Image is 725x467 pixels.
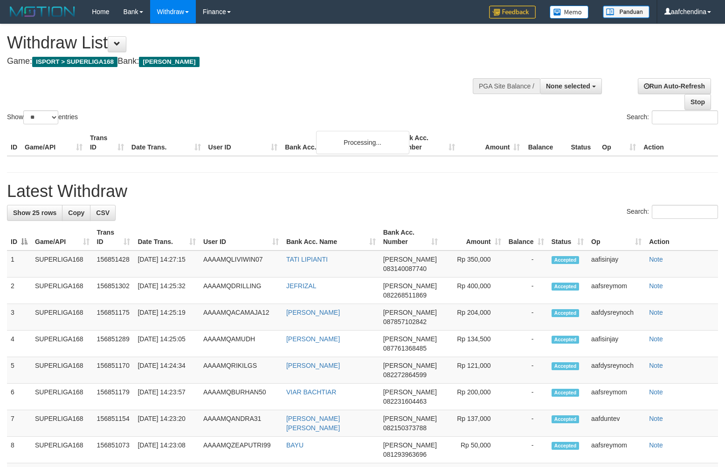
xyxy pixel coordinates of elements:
img: MOTION_logo.png [7,5,78,19]
td: - [505,357,548,384]
td: 156851170 [93,357,134,384]
td: [DATE] 14:23:20 [134,410,199,437]
td: Rp 134,500 [442,331,504,357]
td: AAAAMQBURHAN50 [200,384,283,410]
a: Note [649,362,663,369]
img: panduan.png [603,6,649,18]
button: None selected [540,78,602,94]
span: [PERSON_NAME] [383,309,437,316]
a: Show 25 rows [7,205,62,221]
td: - [505,304,548,331]
a: Run Auto-Refresh [638,78,711,94]
th: Game/API: activate to sort column ascending [31,224,93,250]
th: Balance [524,129,567,156]
a: Note [649,256,663,263]
th: Action [640,129,718,156]
td: [DATE] 14:25:32 [134,277,199,304]
span: Copy 081293963696 to clipboard [383,451,427,458]
td: aafdysreynoch [587,357,645,384]
td: SUPERLIGA168 [31,331,93,357]
td: AAAAMQDRILLING [200,277,283,304]
td: - [505,384,548,410]
td: AAAAMQLIVIWIN07 [200,250,283,277]
a: Copy [62,205,90,221]
td: [DATE] 14:25:05 [134,331,199,357]
a: Note [649,282,663,290]
td: - [505,277,548,304]
td: 3 [7,304,31,331]
td: 5 [7,357,31,384]
td: - [505,410,548,437]
label: Show entries [7,110,78,124]
span: Copy 082150373788 to clipboard [383,424,427,432]
td: - [505,331,548,357]
span: [PERSON_NAME] [383,335,437,343]
td: 156851175 [93,304,134,331]
a: Note [649,388,663,396]
a: Note [649,335,663,343]
th: Bank Acc. Number: activate to sort column ascending [380,224,442,250]
td: 156851179 [93,384,134,410]
span: Accepted [552,256,580,264]
a: Stop [684,94,711,110]
td: 156851302 [93,277,134,304]
span: CSV [96,209,110,217]
a: JEFRIZAL [286,282,317,290]
td: 156851154 [93,410,134,437]
td: - [505,437,548,463]
th: ID: activate to sort column descending [7,224,31,250]
a: [PERSON_NAME] [286,335,340,343]
td: AAAAMQAMUDH [200,331,283,357]
a: CSV [90,205,116,221]
th: Bank Acc. Number [394,129,459,156]
img: Feedback.jpg [489,6,536,19]
td: SUPERLIGA168 [31,437,93,463]
span: Accepted [552,442,580,450]
span: ISPORT > SUPERLIGA168 [32,57,117,67]
th: Bank Acc. Name: activate to sort column ascending [283,224,380,250]
td: SUPERLIGA168 [31,384,93,410]
th: Balance: activate to sort column ascending [505,224,548,250]
span: Copy 082268511869 to clipboard [383,291,427,299]
td: [DATE] 14:23:08 [134,437,199,463]
span: Show 25 rows [13,209,56,217]
span: Accepted [552,389,580,397]
td: 7 [7,410,31,437]
td: [DATE] 14:27:15 [134,250,199,277]
td: aafduntev [587,410,645,437]
span: [PERSON_NAME] [139,57,199,67]
th: Date Trans.: activate to sort column ascending [134,224,199,250]
a: [PERSON_NAME] [286,362,340,369]
h1: Withdraw List [7,34,474,52]
td: [DATE] 14:23:57 [134,384,199,410]
th: Action [645,224,718,250]
span: Accepted [552,283,580,291]
span: [PERSON_NAME] [383,282,437,290]
span: Accepted [552,309,580,317]
th: Op: activate to sort column ascending [587,224,645,250]
span: Copy 082272864599 to clipboard [383,371,427,379]
a: VIAR BACHTIAR [286,388,336,396]
td: SUPERLIGA168 [31,357,93,384]
th: ID [7,129,21,156]
a: Note [649,415,663,422]
label: Search: [627,205,718,219]
th: Game/API [21,129,86,156]
div: PGA Site Balance / [473,78,540,94]
th: Amount [459,129,524,156]
h4: Game: Bank: [7,57,474,66]
td: 156851289 [93,331,134,357]
td: 1 [7,250,31,277]
th: Trans ID [86,129,128,156]
span: Accepted [552,415,580,423]
td: 8 [7,437,31,463]
td: AAAAMQANDRA31 [200,410,283,437]
td: aafdysreynoch [587,304,645,331]
a: BAYU [286,441,304,449]
td: AAAAMQZEAPUTRI99 [200,437,283,463]
span: Copy [68,209,84,217]
th: Op [598,129,640,156]
th: User ID [205,129,282,156]
th: Date Trans. [128,129,205,156]
td: Rp 400,000 [442,277,504,304]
